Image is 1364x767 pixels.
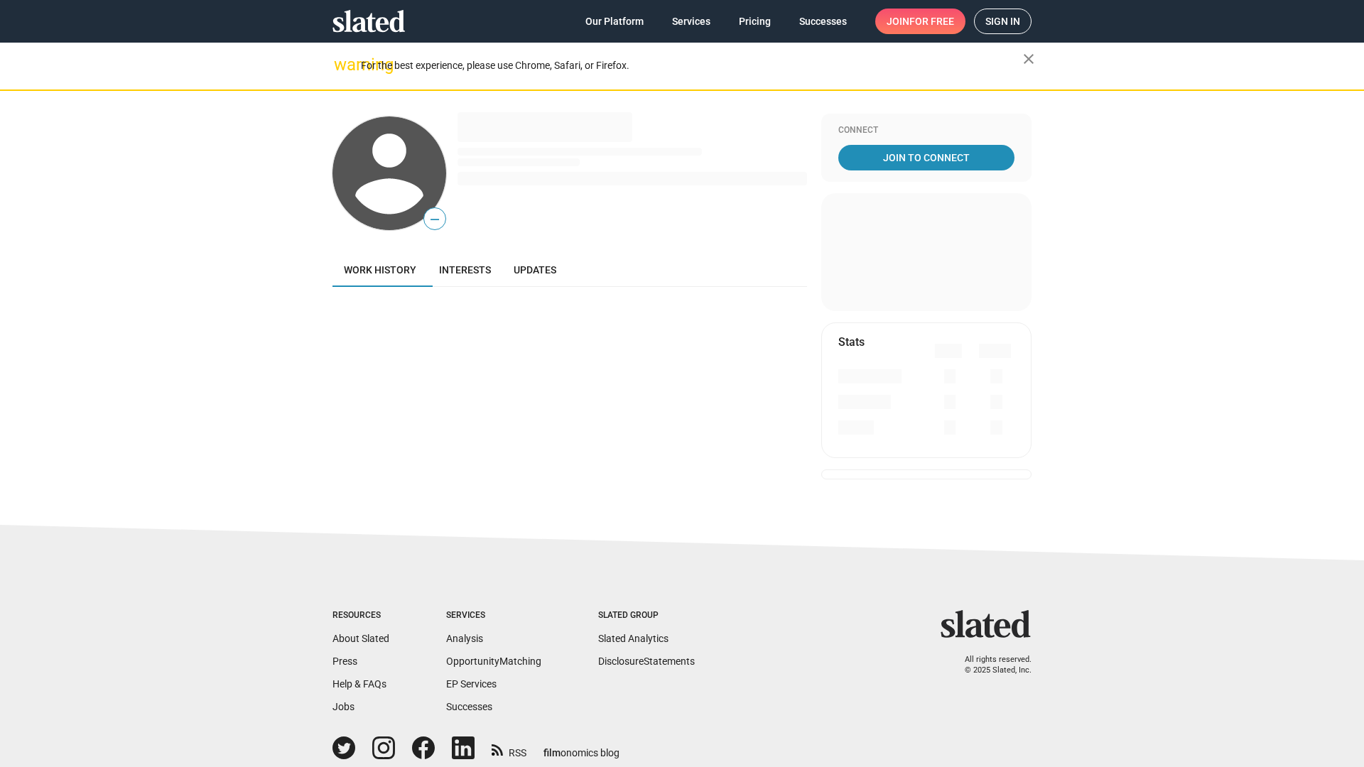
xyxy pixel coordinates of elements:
span: Our Platform [585,9,644,34]
span: for free [909,9,954,34]
a: Work history [332,253,428,287]
a: Services [661,9,722,34]
div: For the best experience, please use Chrome, Safari, or Firefox. [361,56,1023,75]
a: Interests [428,253,502,287]
a: Slated Analytics [598,633,669,644]
mat-card-title: Stats [838,334,865,349]
span: Work history [344,264,416,276]
div: Slated Group [598,610,695,621]
span: Pricing [739,9,771,34]
a: filmonomics blog [543,735,619,760]
a: Updates [502,253,568,287]
a: EP Services [446,678,497,690]
a: Successes [788,9,858,34]
a: Our Platform [574,9,655,34]
a: RSS [492,738,526,760]
span: Join [887,9,954,34]
span: — [424,210,445,229]
mat-icon: warning [334,56,351,73]
span: Services [672,9,710,34]
a: Successes [446,701,492,712]
div: Connect [838,125,1014,136]
a: About Slated [332,633,389,644]
a: Analysis [446,633,483,644]
a: OpportunityMatching [446,656,541,667]
span: film [543,747,561,758]
span: Sign in [985,9,1020,33]
a: Pricing [727,9,782,34]
a: Join To Connect [838,145,1014,170]
mat-icon: close [1020,50,1037,67]
span: Join To Connect [841,145,1012,170]
span: Successes [799,9,847,34]
div: Services [446,610,541,621]
a: Sign in [974,9,1032,34]
a: Jobs [332,701,354,712]
div: Resources [332,610,389,621]
span: Updates [514,264,556,276]
a: Press [332,656,357,667]
a: Help & FAQs [332,678,386,690]
p: All rights reserved. © 2025 Slated, Inc. [950,655,1032,675]
a: DisclosureStatements [598,656,695,667]
a: Joinfor free [875,9,965,34]
span: Interests [439,264,491,276]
